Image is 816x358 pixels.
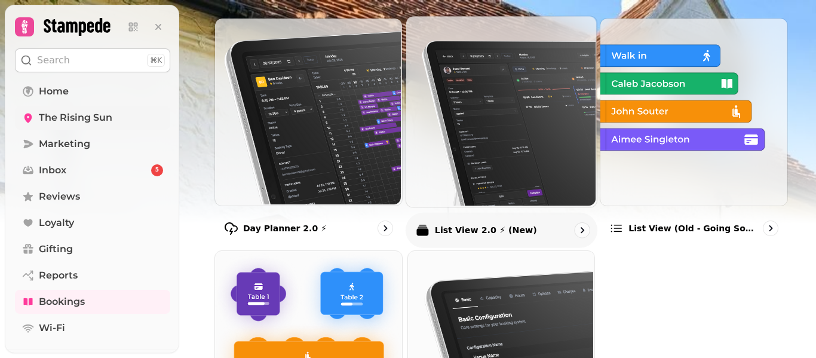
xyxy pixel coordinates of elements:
span: The Rising Sun [39,111,112,125]
a: Day Planner 2.0 ⚡Day Planner 2.0 ⚡ [214,18,403,246]
a: Wi-Fi [15,316,170,340]
span: Inbox [39,163,66,178]
span: Reports [39,268,78,283]
p: List View 2.0 ⚡ (New) [434,224,536,236]
a: List View 2.0 ⚡ (New)List View 2.0 ⚡ (New) [406,16,597,247]
a: Reports [15,264,170,287]
a: Gifting [15,237,170,261]
span: Gifting [39,242,73,256]
span: Wi-Fi [39,321,65,335]
svg: go to [576,224,588,236]
a: List view (Old - going soon)List view (Old - going soon) [600,18,788,246]
span: Home [39,84,69,99]
a: The Rising Sun [15,106,170,130]
a: Bookings [15,290,170,314]
span: Marketing [39,137,90,151]
span: Bookings [39,295,85,309]
span: 5 [155,166,159,175]
img: List view (Old - going soon) [599,17,786,204]
p: List view (Old - going soon) [628,222,758,234]
span: Reviews [39,189,80,204]
p: Search [37,53,70,68]
a: Home [15,79,170,103]
svg: go to [765,222,777,234]
svg: go to [379,222,391,234]
div: ⌘K [147,54,165,67]
img: Day Planner 2.0 ⚡ [214,17,401,204]
button: Search⌘K [15,48,170,72]
a: Loyalty [15,211,170,235]
span: Loyalty [39,216,74,230]
a: Marketing [15,132,170,156]
a: Reviews [15,185,170,209]
img: List View 2.0 ⚡ (New) [404,15,595,206]
p: Day Planner 2.0 ⚡ [243,222,327,234]
a: Inbox5 [15,158,170,182]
